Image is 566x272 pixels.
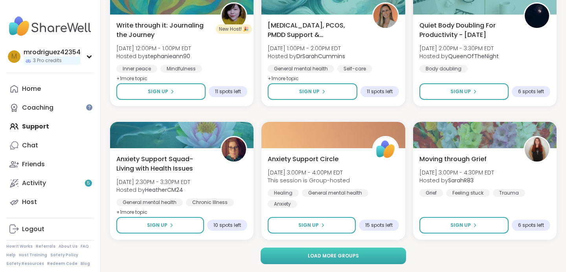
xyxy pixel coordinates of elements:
span: Load more groups [308,252,359,259]
span: [DATE] 3:00PM - 4:30PM EDT [419,169,494,176]
div: mrodriguez42354 [24,48,81,57]
b: stephanieann90 [145,52,190,60]
button: Sign Up [419,83,509,100]
img: ShareWell Nav Logo [6,13,94,40]
span: Hosted by [419,176,494,184]
span: Hosted by [268,52,345,60]
button: Sign Up [116,217,204,233]
span: Hosted by [116,186,190,194]
div: Coaching [22,103,53,112]
span: [DATE] 2:00PM - 3:30PM EDT [419,44,499,52]
span: Write through it: Journaling the Journey [116,21,212,40]
button: Sign Up [419,217,509,233]
a: Safety Policy [50,252,78,258]
div: Host [22,198,37,206]
button: Sign Up [116,83,206,100]
a: Activity5 [6,174,94,193]
span: This session is Group-hosted [268,176,350,184]
span: 3 Pro credits [33,57,62,64]
span: [DATE] 3:00PM - 4:00PM EDT [268,169,350,176]
div: New Host! 🎉 [216,24,252,34]
a: How It Works [6,244,33,249]
span: 6 spots left [518,222,544,228]
b: QueenOfTheNight [448,52,499,60]
a: Help [6,252,16,258]
img: ShareWell [373,137,398,162]
div: General mental health [302,189,368,197]
div: General mental health [116,198,183,206]
iframe: Spotlight [86,104,92,110]
div: Trauma [493,189,525,197]
span: Hosted by [419,52,499,60]
div: Body doubling [419,65,468,73]
b: HeatherCM24 [145,186,183,194]
div: Chat [22,141,38,150]
a: About Us [59,244,77,249]
span: Sign Up [450,222,471,229]
div: Healing [268,189,299,197]
img: SarahR83 [525,137,549,162]
div: Grief [419,189,443,197]
span: Anxiety Support Squad- Living with Health Issues [116,154,212,173]
span: Moving through Grief [419,154,487,164]
a: Logout [6,220,94,239]
span: Anxiety Support Circle [268,154,338,164]
b: DrSarahCummins [296,52,345,60]
span: 10 spots left [213,222,241,228]
span: [MEDICAL_DATA], PCOS, PMDD Support & Empowerment [268,21,363,40]
b: SarahR83 [448,176,474,184]
img: stephanieann90 [222,4,246,28]
span: [DATE] 12:00PM - 1:00PM EDT [116,44,191,52]
span: 5 [87,180,90,187]
span: [DATE] 1:00PM - 2:00PM EDT [268,44,345,52]
div: Anxiety [268,200,297,208]
button: Sign Up [268,83,357,100]
div: Activity [22,179,46,187]
span: m [11,51,17,62]
div: Self-care [337,65,372,73]
a: Host Training [19,252,47,258]
div: Mindfulness [160,65,202,73]
a: Friends [6,155,94,174]
span: [DATE] 2:30PM - 3:30PM EDT [116,178,190,186]
a: Redeem Code [47,261,77,266]
div: Feeling stuck [446,189,490,197]
span: Sign Up [298,222,319,229]
img: QueenOfTheNight [525,4,549,28]
a: Referrals [36,244,55,249]
span: Sign Up [450,88,471,95]
button: Sign Up [268,217,355,233]
span: 11 spots left [215,88,241,95]
a: Host [6,193,94,211]
div: Home [22,85,41,93]
a: Chat [6,136,94,155]
img: DrSarahCummins [373,4,398,28]
span: Sign Up [147,222,167,229]
a: Coaching [6,98,94,117]
span: Sign Up [148,88,168,95]
span: Sign Up [299,88,320,95]
a: Safety Resources [6,261,44,266]
span: 15 spots left [365,222,393,228]
div: Inner peace [116,65,157,73]
a: Blog [81,261,90,266]
div: Friends [22,160,45,169]
span: 6 spots left [518,88,544,95]
a: FAQ [81,244,89,249]
img: HeatherCM24 [222,137,246,162]
button: Load more groups [261,248,406,264]
div: General mental health [268,65,334,73]
div: Chronic Illness [186,198,234,206]
div: Logout [22,225,44,233]
span: Hosted by [116,52,191,60]
span: 11 spots left [367,88,393,95]
a: Home [6,79,94,98]
span: Quiet Body Doubling For Productivity - [DATE] [419,21,515,40]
